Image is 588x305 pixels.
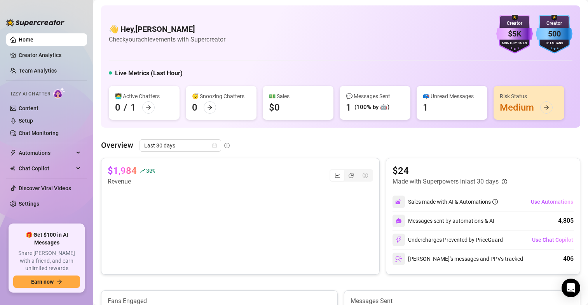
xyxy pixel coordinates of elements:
span: pie-chart [349,173,354,178]
a: Settings [19,201,39,207]
div: Sales made with AI & Automations [408,198,498,206]
img: svg%3e [396,218,402,224]
div: 500 [536,28,572,40]
span: dollar-circle [363,173,368,178]
div: 1 [131,101,136,114]
img: logo-BBDzfeDw.svg [6,19,65,26]
div: 📪 Unread Messages [423,92,481,101]
span: thunderbolt [10,150,16,156]
div: Monthly Sales [496,41,533,46]
div: 406 [563,254,574,263]
h5: Live Metrics (Last Hour) [115,69,183,78]
div: (100% by 🤖) [354,103,389,112]
div: 0 [192,101,197,114]
button: Use Chat Copilot [532,234,574,246]
button: Earn nowarrow-right [13,276,80,288]
span: Earn now [31,279,54,285]
span: info-circle [502,179,507,184]
span: arrow-right [544,105,549,110]
span: calendar [212,143,217,148]
div: $0 [269,101,280,114]
article: Made with Superpowers in last 30 days [393,177,499,186]
span: 30 % [146,167,155,174]
span: info-circle [224,143,230,148]
a: Setup [19,118,33,124]
span: Share [PERSON_NAME] with a friend, and earn unlimited rewards [13,250,80,272]
span: rise [140,168,145,173]
span: Use Automations [531,199,573,205]
span: arrow-right [207,105,213,110]
img: svg%3e [395,236,402,243]
span: Izzy AI Chatter [11,90,50,98]
div: 1 [423,101,428,114]
a: Creator Analytics [19,49,81,61]
button: Use Automations [530,196,574,208]
div: Undercharges Prevented by PriceGuard [393,234,503,246]
a: Chat Monitoring [19,130,59,136]
img: svg%3e [395,255,402,262]
a: Discover Viral Videos [19,185,71,191]
a: Content [19,105,38,111]
div: 1 [346,101,351,114]
span: Automations [19,147,74,159]
span: line-chart [335,173,340,178]
div: 😴 Snoozing Chatters [192,92,250,101]
article: $1,984 [108,165,137,177]
div: [PERSON_NAME]’s messages and PPVs tracked [393,253,523,265]
img: svg%3e [395,198,402,205]
article: Check your achievements with Supercreator [109,35,225,44]
div: 4,805 [558,216,574,225]
div: Open Intercom Messenger [562,279,580,297]
a: Home [19,36,33,43]
div: 💵 Sales [269,92,327,101]
div: Creator [536,20,572,27]
a: Team Analytics [19,68,57,74]
div: 💬 Messages Sent [346,92,404,101]
span: arrow-right [57,279,62,284]
div: 👩‍💻 Active Chatters [115,92,173,101]
span: Chat Copilot [19,162,74,175]
div: segmented control [330,169,373,182]
span: arrow-right [146,105,151,110]
img: Chat Copilot [10,166,15,171]
div: Creator [496,20,533,27]
div: Total Fans [536,41,572,46]
h4: 👋 Hey, [PERSON_NAME] [109,24,225,35]
article: Overview [101,139,133,151]
article: $24 [393,165,507,177]
div: Messages sent by automations & AI [393,215,494,227]
img: AI Chatter [53,87,65,99]
span: info-circle [492,199,498,204]
img: blue-badge-DgoSNQY1.svg [536,15,572,54]
div: 0 [115,101,120,114]
div: $5K [496,28,533,40]
span: Use Chat Copilot [532,237,573,243]
div: Risk Status [500,92,558,101]
span: 🎁 Get $100 in AI Messages [13,231,80,246]
img: purple-badge-B9DA21FR.svg [496,15,533,54]
span: Last 30 days [144,140,216,151]
article: Revenue [108,177,155,186]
